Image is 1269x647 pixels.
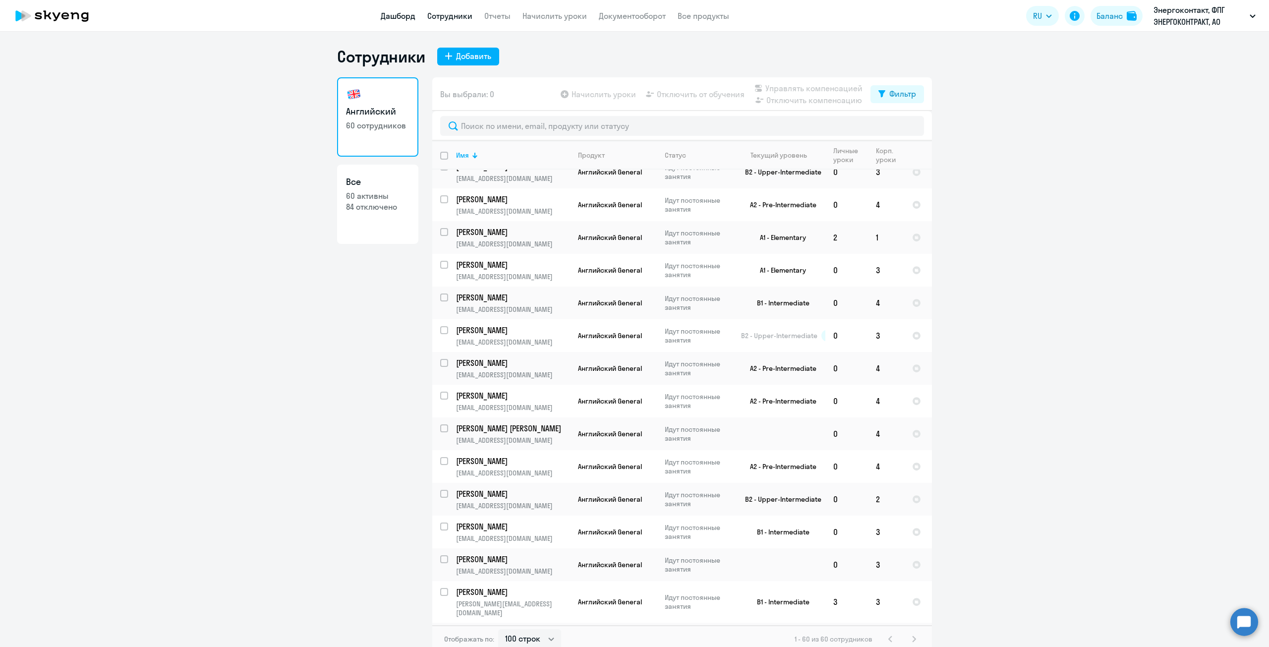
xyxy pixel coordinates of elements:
[456,423,568,434] p: [PERSON_NAME] [PERSON_NAME]
[733,254,825,287] td: A1 - Elementary
[733,287,825,319] td: B1 - Intermediate
[444,635,494,644] span: Отображать по:
[578,597,642,606] span: Английский General
[665,163,733,181] p: Идут постоянные занятия
[578,331,642,340] span: Английский General
[578,266,642,275] span: Английский General
[889,88,916,100] div: Фильтр
[337,77,418,157] a: Английский60 сотрудников
[665,294,733,312] p: Идут постоянные занятия
[868,221,904,254] td: 1
[678,11,729,21] a: Все продукты
[825,548,868,581] td: 0
[456,151,469,160] div: Имя
[484,11,511,21] a: Отчеты
[1033,10,1042,22] span: RU
[578,397,642,406] span: Английский General
[868,319,904,352] td: 3
[665,327,733,345] p: Идут постоянные занятия
[868,385,904,417] td: 4
[733,483,825,516] td: B2 - Upper-Intermediate
[456,521,568,532] p: [PERSON_NAME]
[440,88,494,100] span: Вы выбрали: 0
[456,599,570,617] p: [PERSON_NAME][EMAIL_ADDRESS][DOMAIN_NAME]
[346,190,409,201] p: 60 активны
[825,417,868,450] td: 0
[750,151,807,160] div: Текущий уровень
[456,390,568,401] p: [PERSON_NAME]
[456,174,570,183] p: [EMAIL_ADDRESS][DOMAIN_NAME]
[825,287,868,319] td: 0
[868,483,904,516] td: 2
[456,292,568,303] p: [PERSON_NAME]
[427,11,472,21] a: Сотрудники
[825,254,868,287] td: 0
[456,534,570,543] p: [EMAIL_ADDRESS][DOMAIN_NAME]
[825,516,868,548] td: 0
[665,593,733,611] p: Идут постоянные занятия
[578,168,642,176] span: Английский General
[456,259,568,270] p: [PERSON_NAME]
[578,429,642,438] span: Английский General
[346,201,409,212] p: 84 отключено
[456,567,570,576] p: [EMAIL_ADDRESS][DOMAIN_NAME]
[456,423,570,434] a: [PERSON_NAME] [PERSON_NAME]
[456,259,570,270] a: [PERSON_NAME]
[665,151,686,160] div: Статус
[665,261,733,279] p: Идут постоянные занятия
[868,156,904,188] td: 3
[868,188,904,221] td: 4
[456,272,570,281] p: [EMAIL_ADDRESS][DOMAIN_NAME]
[665,556,733,574] p: Идут постоянные занятия
[456,488,568,499] p: [PERSON_NAME]
[795,635,872,644] span: 1 - 60 из 60 сотрудников
[456,436,570,445] p: [EMAIL_ADDRESS][DOMAIN_NAME]
[578,200,642,209] span: Английский General
[456,501,570,510] p: [EMAIL_ADDRESS][DOMAIN_NAME]
[825,483,868,516] td: 0
[665,425,733,443] p: Идут постоянные занятия
[1026,6,1059,26] button: RU
[733,516,825,548] td: B1 - Intermediate
[741,151,825,160] div: Текущий уровень
[456,194,570,205] a: [PERSON_NAME]
[578,364,642,373] span: Английский General
[665,458,733,475] p: Идут постоянные занятия
[868,352,904,385] td: 4
[665,359,733,377] p: Идут постоянные занятия
[456,292,570,303] a: [PERSON_NAME]
[665,490,733,508] p: Идут постоянные занятия
[456,456,568,467] p: [PERSON_NAME]
[665,229,733,246] p: Идут постоянные занятия
[868,516,904,548] td: 3
[578,528,642,536] span: Английский General
[825,581,868,623] td: 3
[825,319,868,352] td: 0
[456,554,570,565] a: [PERSON_NAME]
[868,548,904,581] td: 3
[578,233,642,242] span: Английский General
[1096,10,1123,22] div: Баланс
[733,352,825,385] td: A2 - Pre-Intermediate
[456,587,568,597] p: [PERSON_NAME]
[456,305,570,314] p: [EMAIL_ADDRESS][DOMAIN_NAME]
[456,403,570,412] p: [EMAIL_ADDRESS][DOMAIN_NAME]
[1154,4,1246,28] p: Энергоконтакт, ФПГ ЭНЕРГОКОНТРАКТ, АО
[733,188,825,221] td: A2 - Pre-Intermediate
[456,357,568,368] p: [PERSON_NAME]
[665,151,733,160] div: Статус
[876,146,904,164] div: Корп. уроки
[665,196,733,214] p: Идут постоянные занятия
[578,495,642,504] span: Английский General
[456,554,568,565] p: [PERSON_NAME]
[870,85,924,103] button: Фильтр
[456,587,570,597] a: [PERSON_NAME]
[456,239,570,248] p: [EMAIL_ADDRESS][DOMAIN_NAME]
[825,352,868,385] td: 0
[456,325,570,336] a: [PERSON_NAME]
[868,287,904,319] td: 4
[578,151,656,160] div: Продукт
[733,221,825,254] td: A1 - Elementary
[456,357,570,368] a: [PERSON_NAME]
[868,417,904,450] td: 4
